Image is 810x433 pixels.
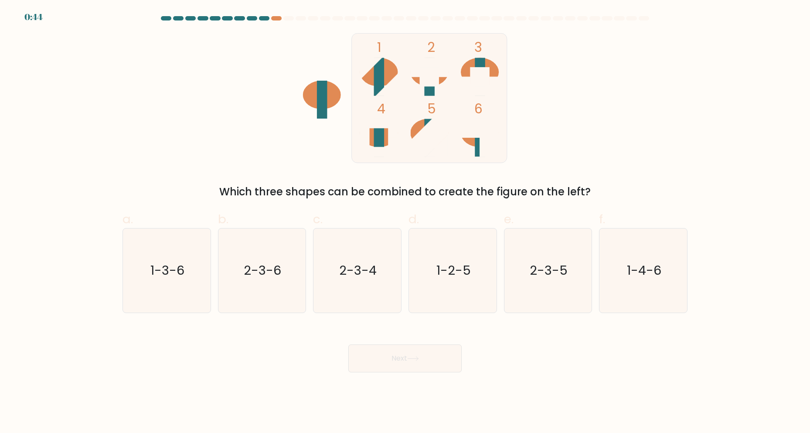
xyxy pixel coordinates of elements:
[599,211,605,228] span: f.
[504,211,514,228] span: e.
[244,262,282,280] text: 2-3-6
[408,211,419,228] span: d.
[474,99,483,118] tspan: 6
[218,211,228,228] span: b.
[313,211,323,228] span: c.
[427,99,436,118] tspan: 5
[436,262,471,280] text: 1-2-5
[530,262,568,280] text: 2-3-5
[377,99,385,118] tspan: 4
[627,262,661,280] text: 1-4-6
[427,38,435,57] tspan: 2
[348,344,462,372] button: Next
[377,38,381,57] tspan: 1
[123,211,133,228] span: a.
[340,262,377,280] text: 2-3-4
[24,10,43,24] div: 0:44
[474,38,482,57] tspan: 3
[128,184,682,200] div: Which three shapes can be combined to create the figure on the left?
[150,262,184,280] text: 1-3-6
